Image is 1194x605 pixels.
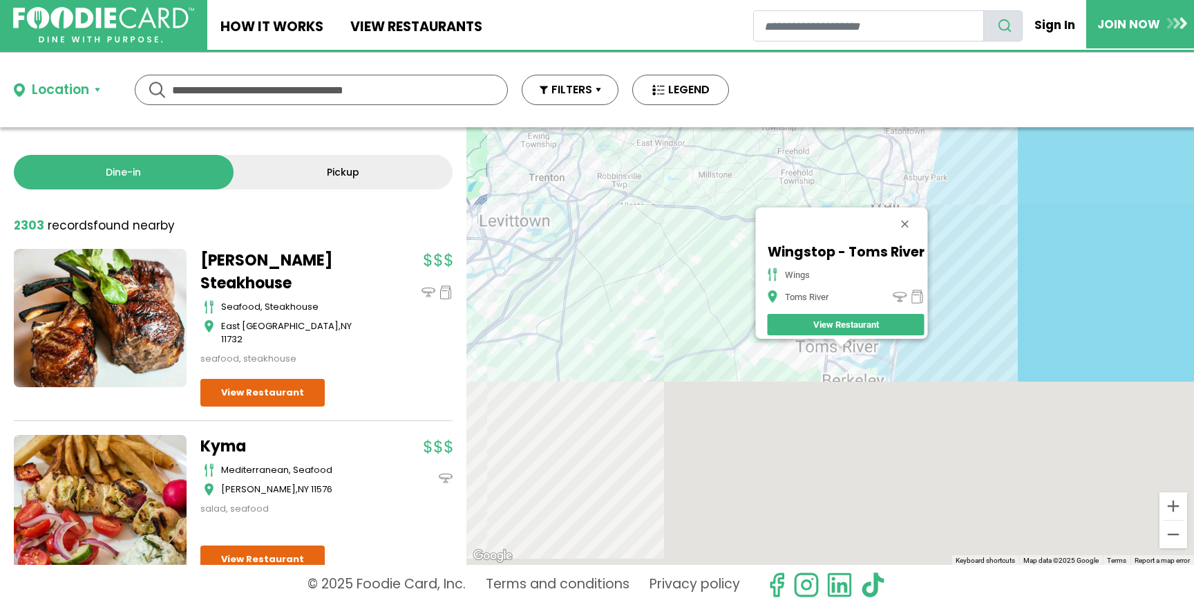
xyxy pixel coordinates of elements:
[470,547,515,565] a: Open this area in Google Maps (opens a new window)
[470,547,515,565] img: Google
[753,10,983,41] input: restaurant search
[221,483,296,496] span: [PERSON_NAME]
[13,7,194,44] img: FoodieCard; Eat, Drink, Save, Donate
[221,483,373,496] div: ,
[486,572,629,598] a: Terms and conditions
[204,463,214,477] img: cutlery_icon.svg
[767,268,777,281] img: cutlery_icon.png
[221,463,373,477] div: mediterranean, seafood
[200,502,373,516] div: salad, seafood
[221,319,339,333] span: East [GEOGRAPHIC_DATA]
[1023,10,1086,40] a: Sign In
[632,75,729,105] button: LEGEND
[14,217,44,234] strong: 2303
[341,319,352,333] span: NY
[439,472,453,485] img: dinein_icon.svg
[983,10,1023,41] button: search
[204,483,214,496] img: map_icon.svg
[32,80,89,100] div: Location
[311,483,332,496] span: 11576
[421,286,435,299] img: dinein_icon.svg
[767,314,924,335] a: View Restaurant
[1159,492,1187,520] button: Zoom in
[48,217,93,234] span: records
[1023,557,1099,564] span: Map data ©2025 Google
[200,249,373,295] a: [PERSON_NAME] Steakhouse
[893,290,907,304] img: dinein_icon.png
[956,556,1015,566] button: Keyboard shortcuts
[14,217,175,235] div: found nearby
[221,300,373,314] div: seafood, steakhouse
[860,572,886,598] img: tiktok.svg
[204,300,214,314] img: cutlery_icon.svg
[767,244,924,260] h5: Wingstop - Toms River
[298,483,309,496] span: NY
[1107,557,1126,564] a: Terms
[784,291,828,301] div: Toms River
[204,319,214,333] img: map_icon.svg
[307,572,466,598] p: © 2025 Foodie Card, Inc.
[200,352,373,366] div: seafood, steakhouse
[200,546,325,573] a: View Restaurant
[14,155,234,189] a: Dine-in
[234,155,453,189] a: Pickup
[764,572,790,598] svg: check us out on facebook
[221,319,373,346] div: ,
[221,333,243,346] span: 11732
[650,572,740,598] a: Privacy policy
[910,290,924,304] img: pickup_icon.png
[200,435,373,458] a: Kyma
[784,269,809,279] div: wings
[767,290,777,304] img: map_icon.png
[522,75,618,105] button: FILTERS
[14,80,100,100] button: Location
[826,572,853,598] img: linkedin.svg
[200,379,325,407] a: View Restaurant
[1135,557,1190,564] a: Report a map error
[888,207,921,241] button: Close
[439,286,453,299] img: pickup_icon.svg
[1159,521,1187,548] button: Zoom out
